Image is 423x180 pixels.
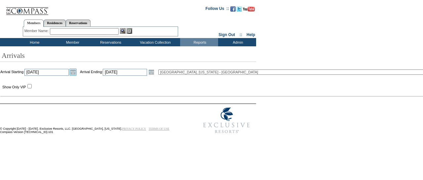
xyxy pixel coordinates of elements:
[240,32,242,37] span: ::
[148,68,155,76] a: Open the calendar popup.
[237,6,242,12] img: Follow us on Twitter
[44,20,66,26] a: Residences
[2,85,26,89] label: Show Only VIP
[243,7,255,12] img: Subscribe to our YouTube Channel
[218,38,256,46] td: Admin
[24,20,44,27] a: Members
[24,28,50,34] div: Member Name:
[6,2,49,15] img: Compass Home
[206,6,229,14] td: Follow Us ::
[180,38,218,46] td: Reports
[15,38,53,46] td: Home
[80,66,158,79] td: Arrival Ending:
[218,32,235,37] a: Sign Out
[69,68,77,76] a: Open the calendar popup.
[129,38,180,46] td: Vacation Collection
[127,28,132,34] img: Reservations
[122,127,146,130] a: PRIVACY POLICY
[91,38,129,46] td: Reservations
[0,66,80,79] td: Arrival Starting:
[149,127,170,130] a: TERMS OF USE
[230,6,236,12] img: Become our fan on Facebook
[66,20,91,26] a: Reservations
[53,38,91,46] td: Member
[197,104,256,137] img: Exclusive Resorts
[230,8,236,12] a: Become our fan on Facebook
[247,32,255,37] a: Help
[243,8,255,12] a: Subscribe to our YouTube Channel
[120,28,126,34] img: View
[237,8,242,12] a: Follow us on Twitter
